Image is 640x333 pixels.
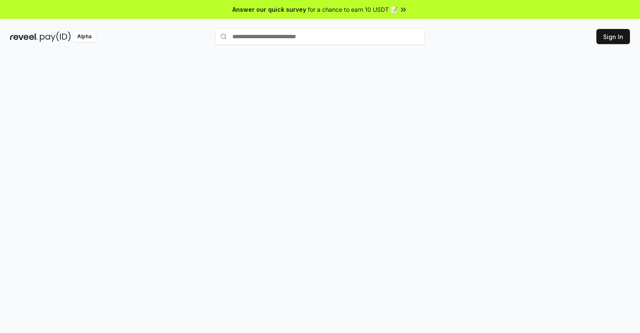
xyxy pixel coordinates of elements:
[596,29,630,44] button: Sign In
[308,5,398,14] span: for a chance to earn 10 USDT 📝
[10,31,38,42] img: reveel_dark
[232,5,306,14] span: Answer our quick survey
[73,31,96,42] div: Alpha
[40,31,71,42] img: pay_id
